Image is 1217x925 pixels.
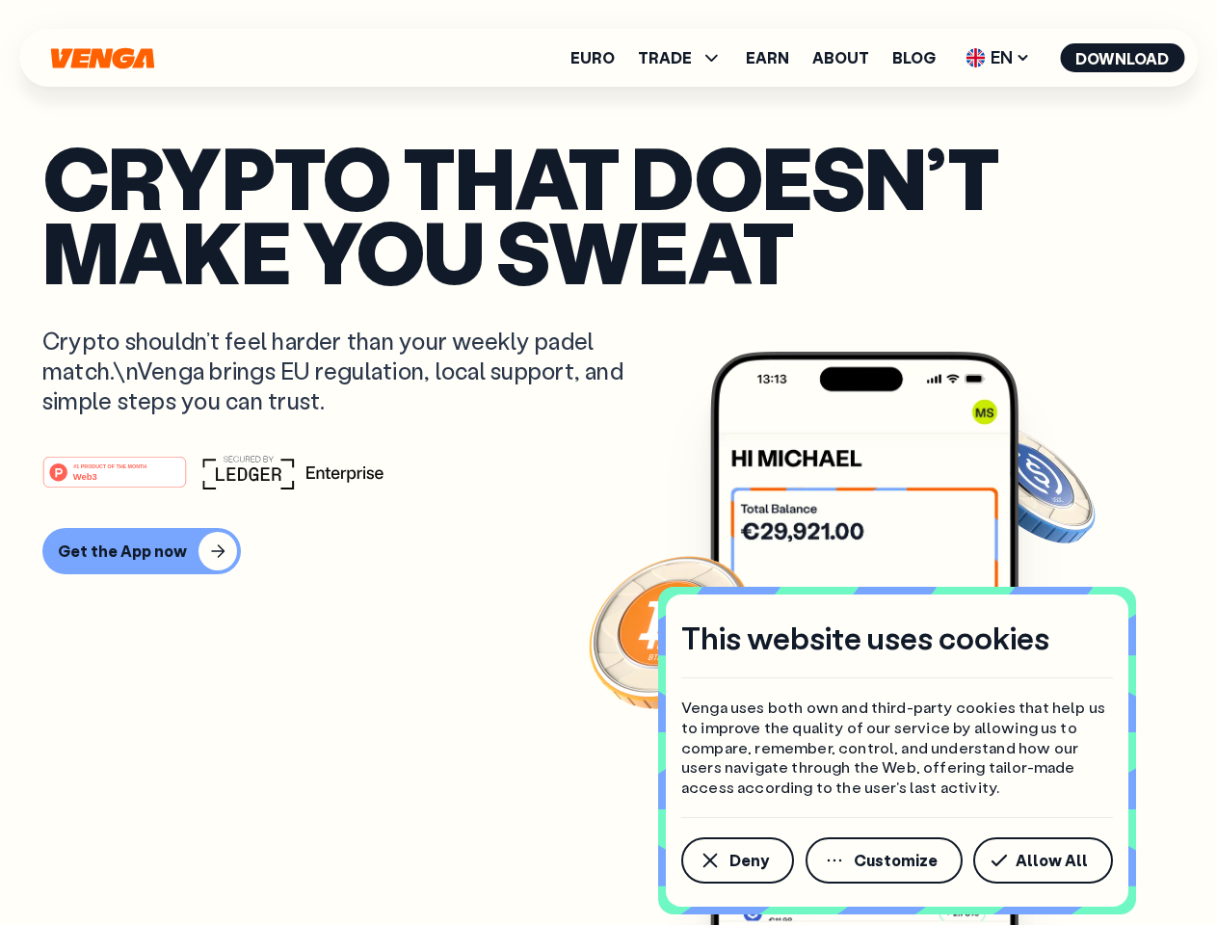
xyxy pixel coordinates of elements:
h4: This website uses cookies [681,618,1049,658]
button: Customize [806,837,963,884]
span: TRADE [638,50,692,66]
button: Download [1060,43,1184,72]
button: Deny [681,837,794,884]
tspan: #1 PRODUCT OF THE MONTH [73,462,146,468]
p: Venga uses both own and third-party cookies that help us to improve the quality of our service by... [681,698,1113,798]
svg: Home [48,47,156,69]
a: Blog [892,50,936,66]
a: #1 PRODUCT OF THE MONTHWeb3 [42,467,187,492]
tspan: Web3 [73,470,97,481]
span: TRADE [638,46,723,69]
a: Earn [746,50,789,66]
img: flag-uk [966,48,985,67]
span: Customize [854,853,938,868]
a: About [812,50,869,66]
p: Crypto shouldn’t feel harder than your weekly padel match.\nVenga brings EU regulation, local sup... [42,326,651,416]
button: Allow All [973,837,1113,884]
span: Deny [729,853,769,868]
img: Bitcoin [585,544,758,718]
img: USDC coin [961,414,1099,553]
span: Allow All [1016,853,1088,868]
button: Get the App now [42,528,241,574]
span: EN [959,42,1037,73]
a: Euro [570,50,615,66]
div: Get the App now [58,542,187,561]
a: Get the App now [42,528,1175,574]
p: Crypto that doesn’t make you sweat [42,140,1175,287]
